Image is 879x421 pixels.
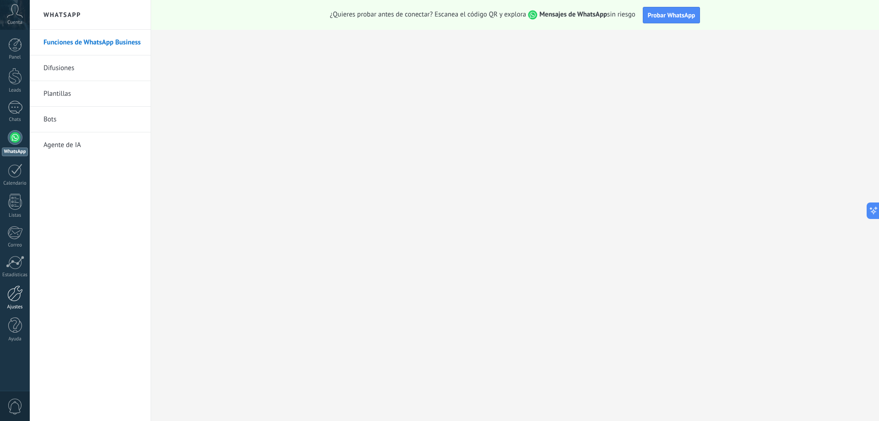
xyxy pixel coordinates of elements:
[2,272,28,278] div: Estadísticas
[2,55,28,60] div: Panel
[2,180,28,186] div: Calendario
[43,55,141,81] a: Difusiones
[7,20,22,26] span: Cuenta
[30,107,151,132] li: Bots
[43,81,141,107] a: Plantillas
[43,30,141,55] a: Funciones de WhatsApp Business
[648,11,695,19] span: Probar WhatsApp
[2,117,28,123] div: Chats
[30,81,151,107] li: Plantillas
[43,107,141,132] a: Bots
[330,10,635,20] span: ¿Quieres probar antes de conectar? Escanea el código QR y explora sin riesgo
[2,242,28,248] div: Correo
[2,304,28,310] div: Ajustes
[539,10,607,19] strong: Mensajes de WhatsApp
[2,336,28,342] div: Ayuda
[2,148,28,156] div: WhatsApp
[43,132,141,158] a: Agente de IA
[643,7,700,23] button: Probar WhatsApp
[2,87,28,93] div: Leads
[30,30,151,55] li: Funciones de WhatsApp Business
[30,55,151,81] li: Difusiones
[30,132,151,158] li: Agente de IA
[2,213,28,219] div: Listas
